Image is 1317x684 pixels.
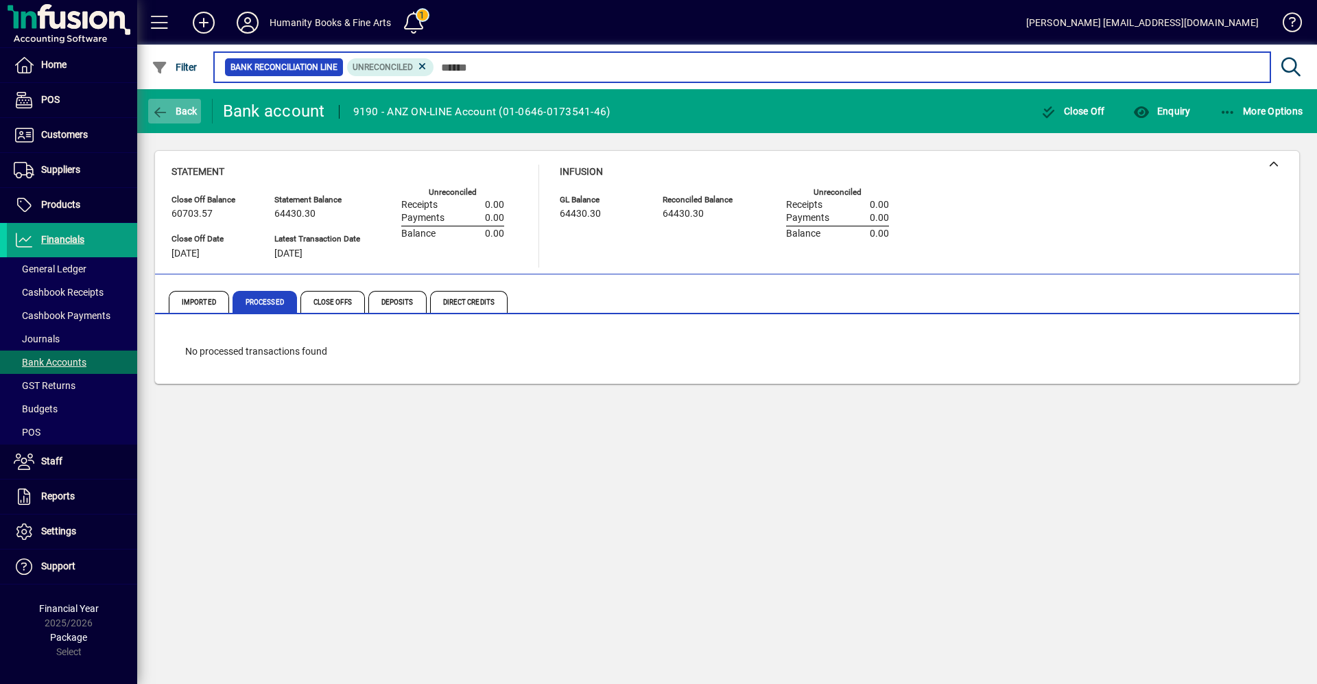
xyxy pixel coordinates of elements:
span: [DATE] [274,248,302,259]
span: Payments [786,213,829,224]
button: Enquiry [1130,99,1194,123]
div: Humanity Books & Fine Arts [270,12,392,34]
button: Add [182,10,226,35]
span: 0.00 [485,228,504,239]
a: Support [7,550,137,584]
a: POS [7,421,137,444]
span: Receipts [401,200,438,211]
span: General Ledger [14,263,86,274]
span: Deposits [368,291,427,313]
span: Financials [41,234,84,245]
span: 64430.30 [560,209,601,220]
button: Back [148,99,201,123]
span: Journals [14,333,60,344]
span: Close Offs [300,291,365,313]
span: 0.00 [870,228,889,239]
span: Back [152,106,198,117]
span: Close Off Balance [171,196,254,204]
div: [PERSON_NAME] [EMAIL_ADDRESS][DOMAIN_NAME] [1026,12,1259,34]
span: Cashbook Payments [14,310,110,321]
button: More Options [1216,99,1307,123]
span: Receipts [786,200,822,211]
span: Package [50,632,87,643]
span: Statement Balance [274,196,360,204]
label: Unreconciled [429,188,477,197]
span: Reconciled Balance [663,196,745,204]
a: Home [7,48,137,82]
button: Filter [148,55,201,80]
span: 64430.30 [663,209,704,220]
div: No processed transactions found [171,331,1283,373]
span: Close Off [1041,106,1105,117]
span: Bank Accounts [14,357,86,368]
span: Support [41,561,75,571]
button: Profile [226,10,270,35]
span: 0.00 [870,200,889,211]
span: 0.00 [485,200,504,211]
a: Cashbook Payments [7,304,137,327]
span: Unreconciled [353,62,413,72]
span: Suppliers [41,164,80,175]
a: Cashbook Receipts [7,281,137,304]
label: Unreconciled [814,188,862,197]
span: POS [14,427,40,438]
span: Close Off Date [171,235,254,244]
a: Customers [7,118,137,152]
span: 64430.30 [274,209,316,220]
span: Balance [786,228,820,239]
span: [DATE] [171,248,200,259]
span: 60703.57 [171,209,213,220]
mat-chip: Reconciliation Status: Unreconciled [347,58,434,76]
span: More Options [1220,106,1303,117]
a: Reports [7,480,137,514]
span: Products [41,199,80,210]
span: GST Returns [14,380,75,391]
span: Settings [41,526,76,536]
span: POS [41,94,60,105]
span: Latest Transaction Date [274,235,360,244]
span: Customers [41,129,88,140]
a: Products [7,188,137,222]
a: Journals [7,327,137,351]
a: Suppliers [7,153,137,187]
span: Bank Reconciliation Line [230,60,337,74]
span: Cashbook Receipts [14,287,104,298]
span: Reports [41,491,75,502]
span: Staff [41,456,62,467]
span: Enquiry [1133,106,1190,117]
span: Payments [401,213,444,224]
app-page-header-button: Back [137,99,213,123]
span: Imported [169,291,229,313]
span: Direct Credits [430,291,508,313]
span: 0.00 [485,213,504,224]
div: Bank account [223,100,325,122]
span: Processed [233,291,297,313]
a: General Ledger [7,257,137,281]
a: Budgets [7,397,137,421]
div: 9190 - ANZ ON-LINE Account (01-0646-0173541-46) [353,101,610,123]
span: GL Balance [560,196,642,204]
span: Home [41,59,67,70]
span: 0.00 [870,213,889,224]
a: Settings [7,515,137,549]
a: GST Returns [7,374,137,397]
span: Financial Year [39,603,99,614]
span: Balance [401,228,436,239]
a: Knowledge Base [1272,3,1300,47]
span: Budgets [14,403,58,414]
a: Staff [7,445,137,479]
a: POS [7,83,137,117]
span: Filter [152,62,198,73]
a: Bank Accounts [7,351,137,374]
button: Close Off [1037,99,1108,123]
